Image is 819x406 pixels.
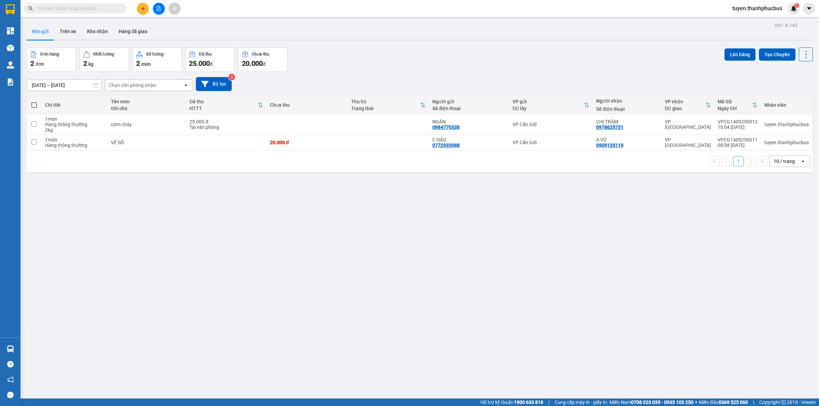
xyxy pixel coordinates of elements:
img: logo-vxr [6,4,15,15]
div: Thu hộ [351,99,420,104]
button: Hàng đã giao [113,23,153,40]
span: notification [7,376,14,383]
div: Đơn hàng [40,52,59,57]
input: Tìm tên, số ĐT hoặc mã đơn [38,5,118,12]
button: plus [137,3,149,15]
img: warehouse-icon [7,44,14,51]
button: Trên xe [54,23,82,40]
span: 20.000 [242,59,263,67]
div: 2 kg [45,127,104,133]
div: 25.000 đ [189,119,263,124]
svg: open [800,159,806,164]
img: icon-new-feature [791,5,797,12]
button: Kho nhận [82,23,113,40]
span: tuyen.thanhphucbus [727,4,788,13]
span: đ [263,61,265,67]
span: | [548,399,549,406]
span: 2 [83,59,87,67]
th: Toggle SortBy [348,96,429,114]
span: plus [141,6,145,11]
div: CHỊ TRÂM [596,119,658,124]
div: Mã GD [718,99,752,104]
img: warehouse-icon [7,61,14,69]
div: Tại văn phòng [189,124,263,130]
div: 0772933988 [432,142,460,148]
div: cơm cháy [111,122,183,127]
button: caret-down [803,3,815,15]
sup: 1 [794,3,799,8]
span: file-add [156,6,161,11]
div: VP [GEOGRAPHIC_DATA] [665,119,711,130]
div: VPCG1409250011 [718,137,758,142]
div: ĐC lấy [513,106,584,111]
button: aim [169,3,181,15]
div: VÉ SỐ [111,140,183,145]
div: ĐC giao [665,106,705,111]
strong: 0369 525 060 [719,400,748,405]
button: Kho gửi [27,23,54,40]
div: Số điện thoại [596,106,658,112]
div: Người gửi [432,99,506,104]
button: Chưa thu20.000đ [238,47,288,72]
button: Số lượng2món [132,47,182,72]
div: Chưa thu [270,102,344,108]
div: 0984770338 [432,124,460,130]
div: tuyen.thanhphucbus [764,122,809,127]
div: 08:58 [DATE] [718,142,758,148]
div: 1 món [45,116,104,122]
span: đơn [35,61,44,67]
div: ver 1.8.143 [775,21,798,29]
div: VP nhận [665,99,705,104]
span: 2 [30,59,34,67]
button: Khối lượng2kg [80,47,129,72]
div: Chưa thu [252,52,269,57]
th: Toggle SortBy [509,96,593,114]
th: Toggle SortBy [661,96,714,114]
div: NGÂN [432,119,506,124]
div: Hàng thông thường [45,142,104,148]
img: solution-icon [7,78,14,86]
button: 1 [733,156,744,166]
img: warehouse-icon [7,345,14,352]
div: Tên món [111,99,183,104]
svg: open [183,82,189,88]
div: 10 / trang [774,158,795,165]
div: Người nhận [596,98,658,104]
span: search [28,6,33,11]
input: Select a date range. [27,80,101,91]
th: Toggle SortBy [186,96,266,114]
div: Ngày ĐH [718,106,752,111]
span: question-circle [7,361,14,367]
span: món [141,61,151,67]
div: Chi tiết [45,102,104,108]
div: 1 món [45,137,104,142]
div: Chọn văn phòng nhận [109,82,156,89]
button: Tạo Chuyến [759,48,795,61]
span: aim [172,6,177,11]
span: 1 [795,3,798,8]
span: | [753,399,754,406]
button: Lên hàng [724,48,756,61]
img: dashboard-icon [7,27,14,34]
div: Đã thu [199,52,212,57]
div: Số lượng [146,52,163,57]
div: Ghi chú [111,106,183,111]
span: caret-down [806,5,812,12]
div: Số điện thoại [432,106,506,111]
button: Đã thu25.000đ [185,47,235,72]
span: message [7,392,14,398]
strong: 0708 023 035 - 0935 103 250 [631,400,693,405]
div: Đã thu [189,99,257,104]
div: Hàng thông thường [45,122,104,127]
button: file-add [153,3,165,15]
button: Đơn hàng2đơn [27,47,76,72]
div: VP gửi [513,99,584,104]
div: 0978625731 [596,124,623,130]
button: Bộ lọc [196,77,232,91]
div: A VŨ [596,137,658,142]
div: VPCG1409250012 [718,119,758,124]
div: C HẢO [432,137,506,142]
span: 25.000 [189,59,210,67]
span: Miền Nam [609,399,693,406]
div: Trạng thái [351,106,420,111]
